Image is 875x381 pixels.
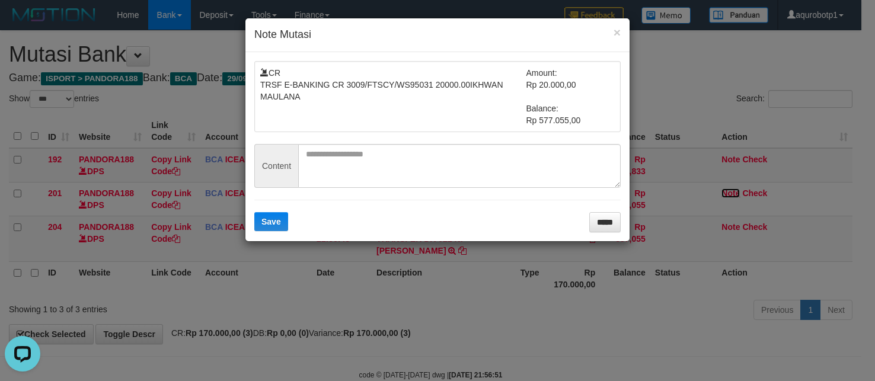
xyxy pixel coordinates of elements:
button: Save [254,212,288,231]
td: CR TRSF E-BANKING CR 3009/FTSCY/WS95031 20000.00IKHWAN MAULANA [260,67,526,126]
h4: Note Mutasi [254,27,621,43]
button: Open LiveChat chat widget [5,5,40,40]
td: Amount: Rp 20.000,00 Balance: Rp 577.055,00 [526,67,615,126]
span: Content [254,144,298,188]
button: × [614,26,621,39]
span: Save [261,217,281,226]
